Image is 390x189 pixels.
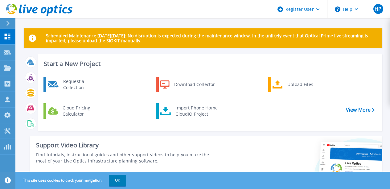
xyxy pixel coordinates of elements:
div: Find tutorials, instructional guides and other support videos to help you make the most of your L... [36,152,219,164]
div: Import Phone Home CloudIQ Project [172,105,220,117]
a: Request a Collection [43,77,107,92]
div: Cloud Pricing Calculator [60,105,105,117]
span: This site uses cookies to track your navigation. [17,175,126,186]
div: Upload Files [284,78,330,91]
span: HP [375,6,381,11]
button: OK [109,175,126,186]
div: Download Collector [171,78,218,91]
div: Support Video Library [36,141,219,149]
h3: Start a New Project [44,60,374,67]
div: Request a Collection [60,78,105,91]
a: View More [346,107,375,113]
p: Scheduled Maintenance [DATE][DATE]: No disruption is expected during the maintenance window. In t... [46,33,377,43]
a: Cloud Pricing Calculator [43,103,107,119]
a: Upload Files [268,77,331,92]
a: Download Collector [156,77,219,92]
